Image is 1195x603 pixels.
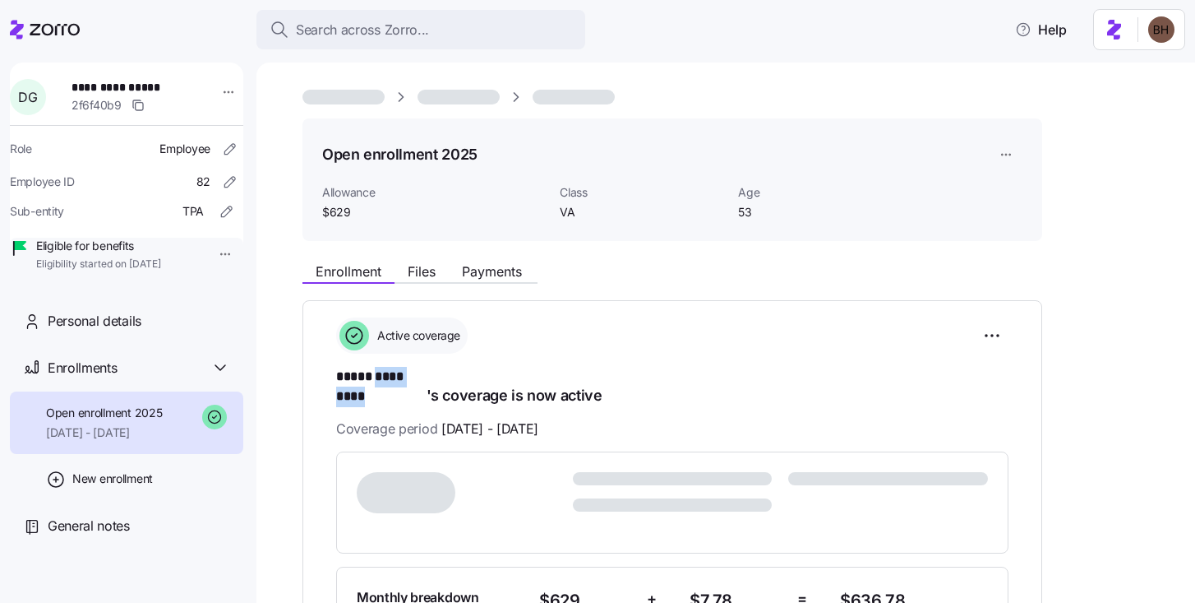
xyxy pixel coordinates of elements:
button: Search across Zorro... [256,10,585,49]
span: Active coverage [372,327,460,344]
img: c3c218ad70e66eeb89914ccc98a2927c [1148,16,1174,43]
span: 82 [196,174,210,190]
span: Role [10,141,32,157]
span: General notes [48,516,130,536]
span: [DATE] - [DATE] [441,419,538,439]
span: 2f6f40b9 [72,97,122,114]
span: [DATE] - [DATE] [46,424,162,441]
span: Enrollment [316,265,381,278]
span: Eligibility started on [DATE] [36,257,161,271]
span: 53 [738,204,903,220]
span: Help [1015,20,1067,39]
span: Files [408,265,436,278]
span: Search across Zorro... [296,20,429,40]
button: Help [1002,13,1080,46]
span: D G [18,90,37,104]
h1: Open enrollment 2025 [322,144,478,165]
span: Employee [159,141,210,157]
span: Payments [462,265,522,278]
span: $629 [322,204,547,220]
span: Coverage period [336,419,538,439]
span: Class [560,184,725,201]
span: Open enrollment 2025 [46,405,162,421]
h1: 's coverage is now active [336,367,1008,406]
span: Enrollments [48,358,117,378]
span: Employee ID [10,174,75,190]
span: TPA [182,203,204,220]
span: Allowance [322,184,547,201]
span: New enrollment [72,471,153,487]
span: Age [738,184,903,201]
span: Sub-entity [10,203,64,220]
span: VA [560,204,725,220]
span: Eligible for benefits [36,238,161,254]
span: Personal details [48,311,141,332]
